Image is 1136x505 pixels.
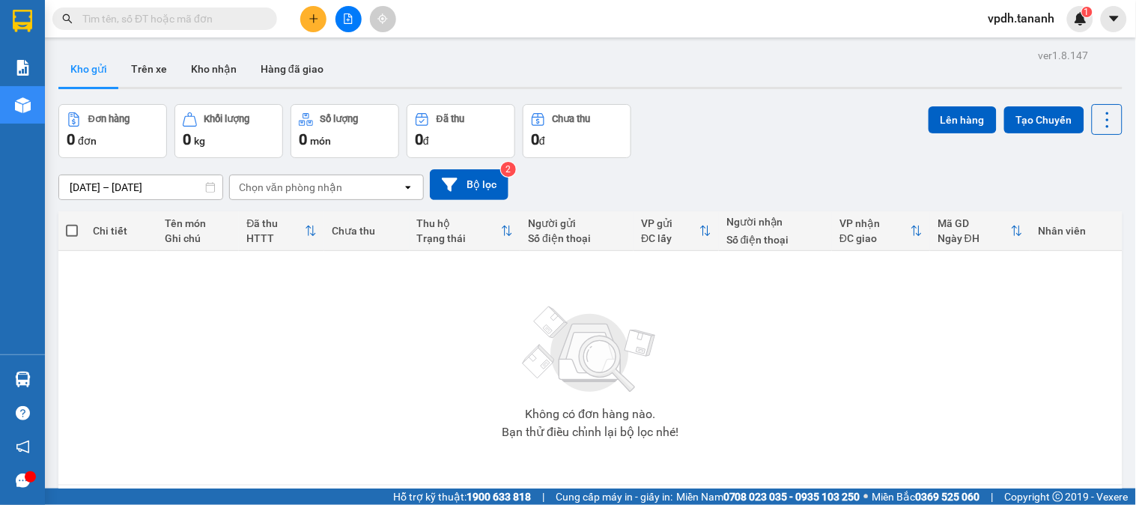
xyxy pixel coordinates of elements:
[938,232,1011,244] div: Ngày ĐH
[501,162,516,177] sup: 2
[119,51,179,87] button: Trên xe
[335,6,362,32] button: file-add
[1101,6,1127,32] button: caret-down
[370,6,396,32] button: aim
[542,489,544,505] span: |
[437,114,464,124] div: Đã thu
[58,51,119,87] button: Kho gửi
[179,51,249,87] button: Kho nhận
[634,211,719,251] th: Toggle SortBy
[249,51,335,87] button: Hàng đã giao
[872,489,980,505] span: Miền Bắc
[82,10,259,27] input: Tìm tên, số ĐT hoặc mã đơn
[415,130,423,148] span: 0
[78,135,97,147] span: đơn
[1082,7,1093,17] sup: 1
[165,232,231,244] div: Ghi chú
[246,232,305,244] div: HTTT
[62,13,73,24] span: search
[676,489,860,505] span: Miền Nam
[58,104,167,158] button: Đơn hàng0đơn
[15,60,31,76] img: solution-icon
[556,489,672,505] span: Cung cấp máy in - giấy in:
[300,6,326,32] button: plus
[1004,106,1084,133] button: Tạo Chuyến
[16,440,30,454] span: notification
[423,135,429,147] span: đ
[916,491,980,503] strong: 0369 525 060
[299,130,307,148] span: 0
[839,217,911,229] div: VP nhận
[291,104,399,158] button: Số lượng0món
[407,104,515,158] button: Đã thu0đ
[402,181,414,193] svg: open
[309,13,319,24] span: plus
[377,13,388,24] span: aim
[938,217,1011,229] div: Mã GD
[726,234,824,246] div: Số điện thoại
[641,232,699,244] div: ĐC lấy
[726,216,824,228] div: Người nhận
[839,232,911,244] div: ĐC giao
[165,217,231,229] div: Tên món
[832,211,930,251] th: Toggle SortBy
[310,135,331,147] span: món
[93,225,150,237] div: Chi tiết
[321,114,359,124] div: Số lượng
[183,130,191,148] span: 0
[67,130,75,148] span: 0
[1053,492,1063,502] span: copyright
[246,217,305,229] div: Đã thu
[1074,12,1087,25] img: icon-new-feature
[528,217,626,229] div: Người gửi
[515,297,665,402] img: svg+xml;base64,PHN2ZyBjbGFzcz0ibGlzdC1wbHVnX19zdmciIHhtbG5zPSJodHRwOi8vd3d3LnczLm9yZy8yMDAwL3N2Zy...
[15,97,31,113] img: warehouse-icon
[417,232,502,244] div: Trạng thái
[332,225,402,237] div: Chưa thu
[88,114,130,124] div: Đơn hàng
[59,175,222,199] input: Select a date range.
[525,408,655,420] div: Không có đơn hàng nào.
[239,180,342,195] div: Chọn văn phòng nhận
[13,10,32,32] img: logo-vxr
[929,106,997,133] button: Lên hàng
[393,489,531,505] span: Hỗ trợ kỹ thuật:
[723,491,860,503] strong: 0708 023 035 - 0935 103 250
[194,135,205,147] span: kg
[864,494,869,500] span: ⚪️
[174,104,283,158] button: Khối lượng0kg
[528,232,626,244] div: Số điện thoại
[930,211,1030,251] th: Toggle SortBy
[553,114,591,124] div: Chưa thu
[502,426,678,438] div: Bạn thử điều chỉnh lại bộ lọc nhé!
[641,217,699,229] div: VP gửi
[239,211,324,251] th: Toggle SortBy
[343,13,353,24] span: file-add
[1084,7,1090,17] span: 1
[204,114,250,124] div: Khối lượng
[16,406,30,420] span: question-circle
[531,130,539,148] span: 0
[1038,225,1114,237] div: Nhân viên
[467,491,531,503] strong: 1900 633 818
[991,489,994,505] span: |
[523,104,631,158] button: Chưa thu0đ
[417,217,502,229] div: Thu hộ
[1039,47,1089,64] div: ver 1.8.147
[539,135,545,147] span: đ
[976,9,1067,28] span: vpdh.tananh
[430,169,508,200] button: Bộ lọc
[15,372,31,387] img: warehouse-icon
[16,474,30,488] span: message
[1108,12,1121,25] span: caret-down
[410,211,521,251] th: Toggle SortBy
